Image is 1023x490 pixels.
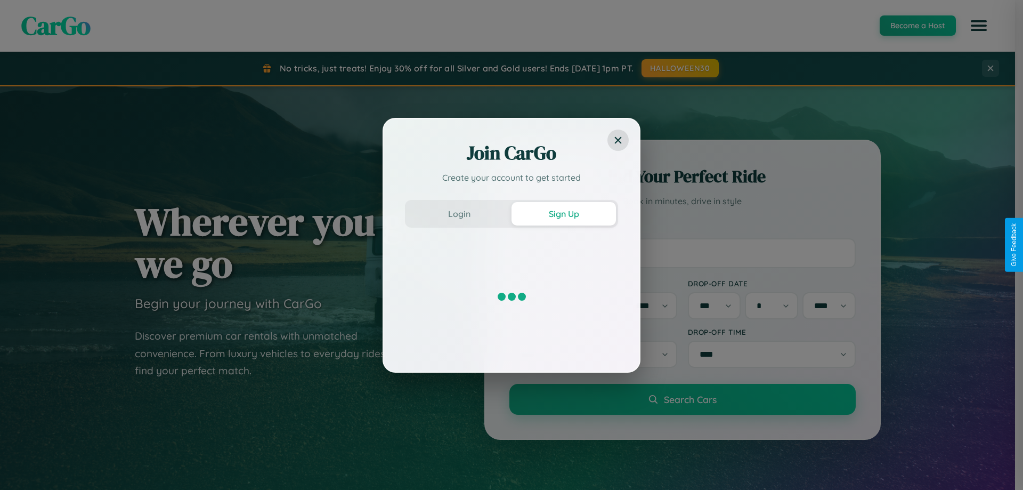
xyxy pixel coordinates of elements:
button: Login [407,202,511,226]
div: Give Feedback [1010,223,1018,267]
iframe: Intercom live chat [11,454,36,479]
h2: Join CarGo [405,140,618,166]
button: Sign Up [511,202,616,226]
p: Create your account to get started [405,171,618,184]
